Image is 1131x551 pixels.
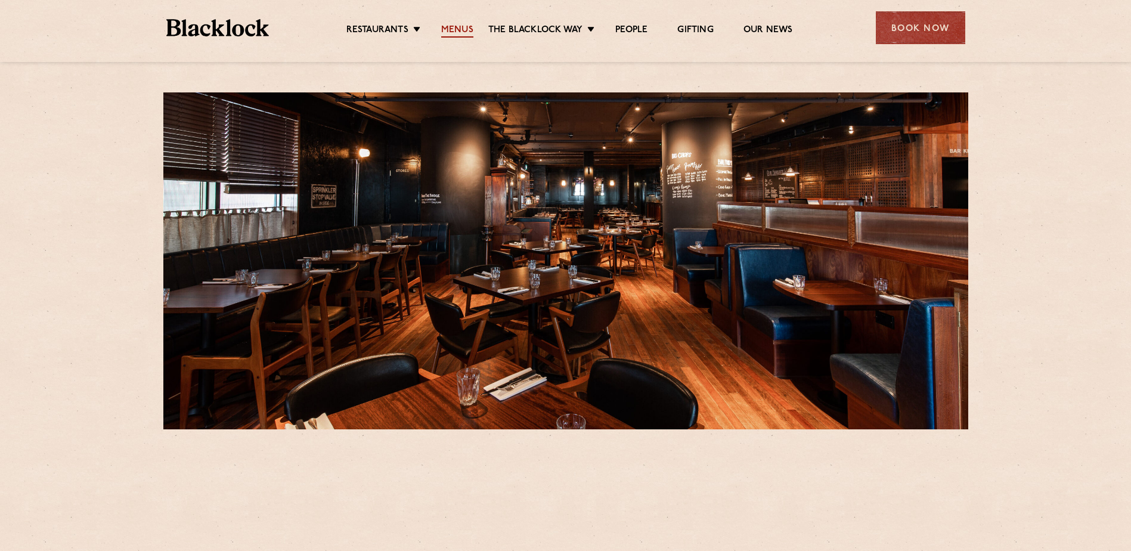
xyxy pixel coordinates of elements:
a: Menus [441,24,473,38]
a: Restaurants [346,24,408,38]
a: Gifting [677,24,713,38]
a: People [615,24,647,38]
a: Our News [743,24,793,38]
img: BL_Textured_Logo-footer-cropped.svg [166,19,269,36]
div: Book Now [876,11,965,44]
a: The Blacklock Way [488,24,582,38]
